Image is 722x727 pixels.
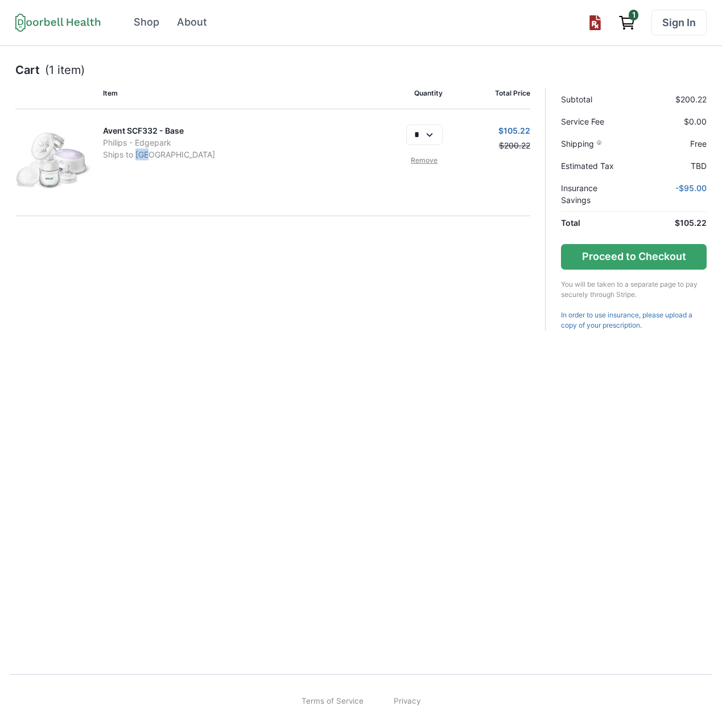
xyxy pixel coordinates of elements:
[394,695,420,707] a: Privacy
[453,88,530,98] p: Total Price
[583,10,608,35] button: Upload prescription
[561,182,629,206] p: Insurance Savings
[406,125,443,145] select: Select quantity
[561,279,707,300] p: You will be taken to a separate page to pay securely through Stripe.
[103,126,184,135] a: Avent SCF332 - Base
[453,139,530,151] p: $200.22
[561,160,629,172] p: Estimated Tax
[629,10,638,20] span: 1
[561,310,707,331] a: In order to use insurance, please upload a copy of your prescription.
[15,61,40,79] p: Cart
[613,10,642,35] a: View cart
[134,15,159,30] div: Shop
[103,137,355,148] p: Philips - Edgepark
[639,160,707,172] p: TBD
[639,93,707,105] p: $200.22
[561,217,629,229] p: Total
[177,15,207,30] div: About
[561,93,629,105] p: Subtotal
[561,138,594,150] span: Shipping
[561,115,629,127] p: Service Fee
[302,695,364,707] a: Terms of Service
[639,217,707,229] p: $105.22
[170,10,215,35] a: About
[103,148,355,160] p: Ships to [GEOGRAPHIC_DATA]
[406,155,443,166] a: Remove
[103,88,355,98] p: Item
[561,244,707,270] button: Proceed to Checkout
[45,61,85,79] p: (1 item)
[651,10,707,35] a: Sign In
[126,10,167,35] a: Shop
[639,115,707,127] p: $0.00
[639,138,707,150] p: Free
[453,125,530,137] p: $105.22
[365,88,443,98] p: Quantity
[15,125,91,200] img: p396f7c1jhk335ckoricv06bci68
[675,182,707,206] p: - $95.00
